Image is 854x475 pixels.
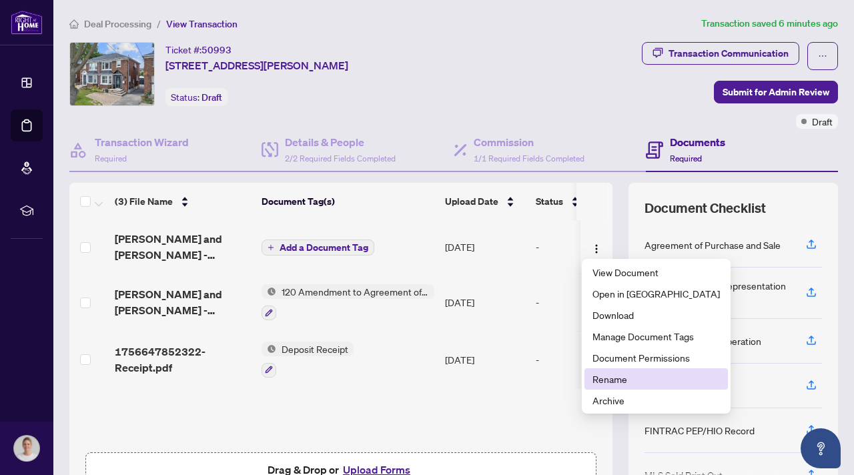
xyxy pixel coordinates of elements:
[645,199,766,217] span: Document Checklist
[642,42,799,65] button: Transaction Communication
[285,134,396,150] h4: Details & People
[115,194,173,209] span: (3) File Name
[285,153,396,163] span: 2/2 Required Fields Completed
[165,57,348,73] span: [STREET_ADDRESS][PERSON_NAME]
[115,344,251,376] span: 1756647852322-Receipt.pdf
[536,295,638,310] div: -
[670,134,725,150] h4: Documents
[262,240,374,256] button: Add a Document Tag
[536,194,563,209] span: Status
[157,16,161,31] li: /
[669,43,789,64] div: Transaction Communication
[14,436,39,461] img: Profile Icon
[115,231,251,263] span: [PERSON_NAME] and [PERSON_NAME] - [PERSON_NAME] - Ontario 120 - Amendment to Agreement of Purchas...
[530,183,644,220] th: Status
[262,342,276,356] img: Status Icon
[714,81,838,103] button: Submit for Admin Review
[536,352,638,367] div: -
[11,10,43,35] img: logo
[592,393,720,408] span: Archive
[115,286,251,318] span: [PERSON_NAME] and [PERSON_NAME] - [PERSON_NAME] - Ontario 120 - Amendment to Agreement of Purchas...
[95,153,127,163] span: Required
[166,18,238,30] span: View Transaction
[536,240,638,254] div: -
[592,286,720,301] span: Open in [GEOGRAPHIC_DATA]
[474,153,584,163] span: 1/1 Required Fields Completed
[69,19,79,29] span: home
[701,16,838,31] article: Transaction saved 6 minutes ago
[445,194,498,209] span: Upload Date
[268,244,274,251] span: plus
[440,183,530,220] th: Upload Date
[440,274,530,331] td: [DATE]
[592,329,720,344] span: Manage Document Tags
[440,331,530,388] td: [DATE]
[592,265,720,280] span: View Document
[812,114,833,129] span: Draft
[723,81,829,103] span: Submit for Admin Review
[670,153,702,163] span: Required
[276,342,354,356] span: Deposit Receipt
[109,183,256,220] th: (3) File Name
[262,284,276,299] img: Status Icon
[592,372,720,386] span: Rename
[201,91,222,103] span: Draft
[591,244,602,254] img: Logo
[276,284,434,299] span: 120 Amendment to Agreement of Purchase and Sale
[256,183,440,220] th: Document Tag(s)
[84,18,151,30] span: Deal Processing
[280,243,368,252] span: Add a Document Tag
[95,134,189,150] h4: Transaction Wizard
[165,42,232,57] div: Ticket #:
[440,220,530,274] td: [DATE]
[586,236,607,258] button: Logo
[70,43,154,105] img: IMG-C12362862_1.jpg
[165,88,228,106] div: Status:
[592,308,720,322] span: Download
[592,350,720,365] span: Document Permissions
[262,342,354,378] button: Status IconDeposit Receipt
[645,238,781,252] div: Agreement of Purchase and Sale
[201,44,232,56] span: 50993
[645,423,755,438] div: FINTRAC PEP/HIO Record
[262,239,374,256] button: Add a Document Tag
[474,134,584,150] h4: Commission
[262,284,434,320] button: Status Icon120 Amendment to Agreement of Purchase and Sale
[818,51,827,61] span: ellipsis
[801,428,841,468] button: Open asap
